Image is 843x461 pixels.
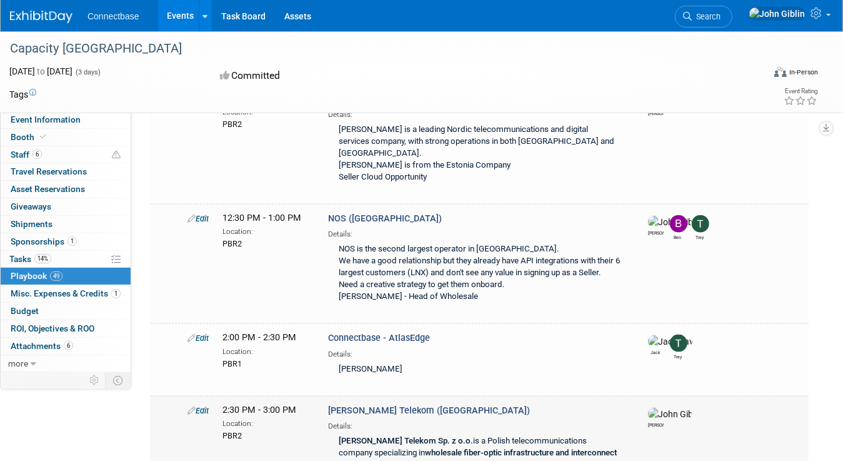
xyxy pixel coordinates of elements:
[1,355,131,372] a: more
[112,149,121,161] span: Potential Scheduling Conflict -- at least one attendee is tagged in another overlapping event.
[1,129,131,146] a: Booth
[11,201,51,211] span: Giveaways
[11,271,62,281] span: Playbook
[11,341,73,351] span: Attachments
[9,254,51,264] span: Tasks
[11,184,85,194] span: Asset Reservations
[648,216,692,228] img: John Giblin
[1,146,131,163] a: Staff6
[64,341,73,350] span: 6
[784,88,817,94] div: Event Rating
[699,65,818,84] div: Event Format
[1,163,131,180] a: Travel Reservations
[216,65,473,87] div: Committed
[1,198,131,215] a: Giveaways
[187,406,209,415] a: Edit
[670,215,687,233] img: Ben Edmond
[87,11,139,21] span: Connectbase
[11,323,94,333] span: ROI, Objectives & ROO
[11,219,52,229] span: Shipments
[10,11,72,23] img: ExhibitDay
[1,268,131,285] a: Playbook49
[222,213,301,223] span: 12:30 PM - 1:00 PM
[648,348,664,356] div: Jack Davey
[74,68,101,76] span: (3 days)
[692,233,707,241] div: Trey Willis
[670,335,687,352] img: Trey Willis
[222,429,309,442] div: PBR2
[648,420,664,428] div: John Giblin
[187,214,209,223] a: Edit
[328,345,626,360] div: Details:
[40,133,46,140] i: Booth reservation complete
[1,181,131,198] a: Asset Reservations
[222,118,309,130] div: PBR2
[222,332,296,343] span: 2:00 PM - 2:30 PM
[187,333,209,343] a: Edit
[111,289,121,298] span: 1
[222,345,309,357] div: Location:
[50,271,62,281] span: 49
[648,408,692,420] img: John Giblin
[11,288,121,298] span: Misc. Expenses & Credits
[749,7,806,21] img: John Giblin
[222,357,309,370] div: PBR1
[1,303,131,320] a: Budget
[222,237,309,250] div: PBR2
[1,216,131,233] a: Shipments
[9,66,72,76] span: [DATE] [DATE]
[328,225,626,240] div: Details:
[328,213,442,224] span: NOS ([GEOGRAPHIC_DATA])
[692,12,721,21] span: Search
[789,68,818,77] div: In-Person
[222,225,309,237] div: Location:
[11,236,77,246] span: Sponsorships
[106,372,131,388] td: Toggle Event Tabs
[670,233,686,241] div: Ben Edmond
[774,67,787,77] img: Format-Inperson.png
[339,436,473,445] b: [PERSON_NAME] Telekom Sp. z o.o.
[9,88,36,101] td: Tags
[8,358,28,368] span: more
[67,236,77,246] span: 1
[6,38,749,60] div: Capacity [GEOGRAPHIC_DATA]
[648,335,692,348] img: Jack Davey
[675,6,732,28] a: Search
[328,120,626,188] div: [PERSON_NAME] is a leading Nordic telecommunications and digital services company, with strong op...
[1,320,131,337] a: ROI, Objectives & ROO
[328,405,530,416] span: [PERSON_NAME] Telekom ([GEOGRAPHIC_DATA])
[1,251,131,268] a: Tasks14%
[1,233,131,250] a: Sponsorships1
[670,352,686,360] div: Trey Willis
[11,166,87,176] span: Travel Reservations
[11,114,81,124] span: Event Information
[1,338,131,355] a: Attachments6
[11,149,42,160] span: Staff
[222,405,296,415] span: 2:30 PM - 3:00 PM
[222,417,309,429] div: Location:
[35,66,47,76] span: to
[328,333,430,343] span: Connectbase - AtlasEdge
[1,285,131,302] a: Misc. Expenses & Credits1
[32,149,42,159] span: 6
[84,372,106,388] td: Personalize Event Tab Strip
[34,254,51,263] span: 14%
[328,360,626,380] div: [PERSON_NAME]
[328,417,626,432] div: Details:
[11,132,49,142] span: Booth
[648,228,664,236] div: John Giblin
[11,306,39,316] span: Budget
[1,111,131,128] a: Event Information
[692,215,709,233] img: Trey Willis
[328,240,626,308] div: NOS is the second largest operator in [GEOGRAPHIC_DATA]. We have a good relationship but they alr...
